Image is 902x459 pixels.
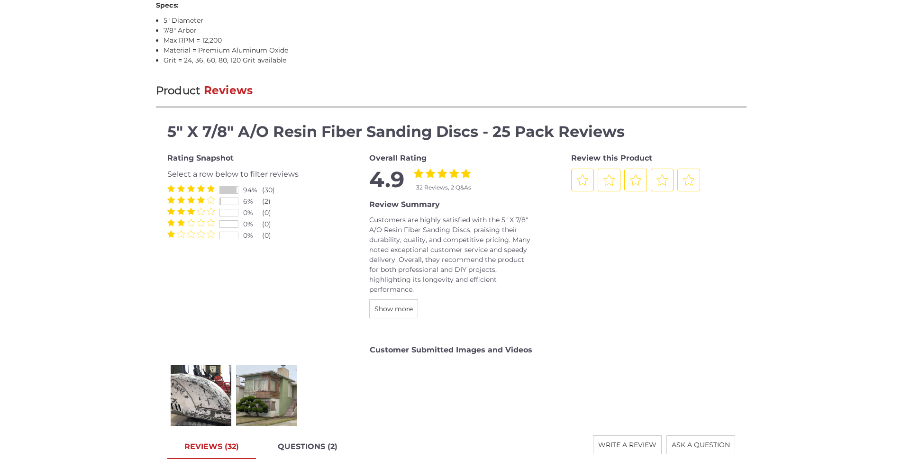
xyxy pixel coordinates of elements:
[598,441,656,449] span: WRITE A REVIEW
[187,185,195,192] label: 3 Stars
[207,219,215,226] label: 5 Stars
[167,169,331,180] div: Select a row below to filter reviews
[262,185,281,195] div: (30)
[207,207,215,215] label: 5 Stars
[187,196,195,204] label: 3 Stars
[666,435,735,454] button: ASK A QUESTION
[156,84,200,97] span: Product
[177,230,185,238] label: 2 Stars
[243,219,262,229] div: 0%
[177,207,185,215] label: 2 Stars
[262,231,281,241] div: (0)
[369,169,404,192] span: 4.9
[164,55,747,65] li: Grit = 24, 36, 60, 80, 120 Grit available
[197,219,205,226] label: 4 Stars
[177,196,185,204] label: 2 Stars
[164,16,747,26] li: 5" Diameter
[177,185,185,192] label: 2 Stars
[374,305,413,313] span: Show more
[369,215,533,295] div: Customers are highly satisfied with the 5" X 7/8" A/O Resin Fiber Sanding Discs, praising their d...
[207,185,215,192] label: 5 Stars
[177,219,185,226] label: 2 Stars
[448,184,471,191] span: , 2 Q&As
[167,207,175,215] label: 1 Star
[243,231,262,241] div: 0%
[262,208,281,218] div: (0)
[167,344,735,356] div: Customer Submitted Images and Videos
[262,219,281,229] div: (0)
[593,435,662,454] button: WRITE A REVIEW
[207,230,215,238] label: 5 Stars
[167,435,256,459] a: REVIEWS (32)
[167,120,735,143] h4: 5" X 7/8" A/O Resin Fiber Sanding Discs - 25 Pack Reviews
[167,185,175,192] label: 1 Star
[416,184,448,191] span: 32 Reviews
[187,207,195,215] label: 3 Stars
[437,169,447,178] label: 3 Stars
[461,169,471,178] label: 5 Stars
[167,230,175,238] label: 1 Star
[197,185,205,192] label: 4 Stars
[449,169,459,178] label: 4 Stars
[156,0,747,10] h4: Specs:
[261,435,355,459] a: QUESTIONS (2)
[187,219,195,226] label: 3 Stars
[369,299,418,318] button: Show more
[197,207,205,215] label: 4 Stars
[204,84,253,97] span: Reviews
[369,153,533,164] div: Overall Rating
[672,441,730,449] span: ASK A QUESTION
[571,153,735,164] div: Review this Product
[167,153,331,164] div: Rating Snapshot
[197,196,205,204] label: 4 Stars
[187,230,195,238] label: 3 Stars
[167,196,175,204] label: 1 Star
[426,169,435,178] label: 2 Stars
[164,36,747,45] li: Max RPM = 12,200
[164,45,747,55] li: Material = Premium Aluminum Oxide
[207,196,215,204] label: 5 Stars
[414,169,423,178] label: 1 Star
[243,185,262,195] div: 94%
[262,197,281,207] div: (2)
[197,230,205,238] label: 4 Stars
[243,197,262,207] div: 6%
[167,219,175,226] label: 1 Star
[243,208,262,218] div: 0%
[164,26,747,36] li: 7/8" Arbor
[369,199,533,210] div: Review Summary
